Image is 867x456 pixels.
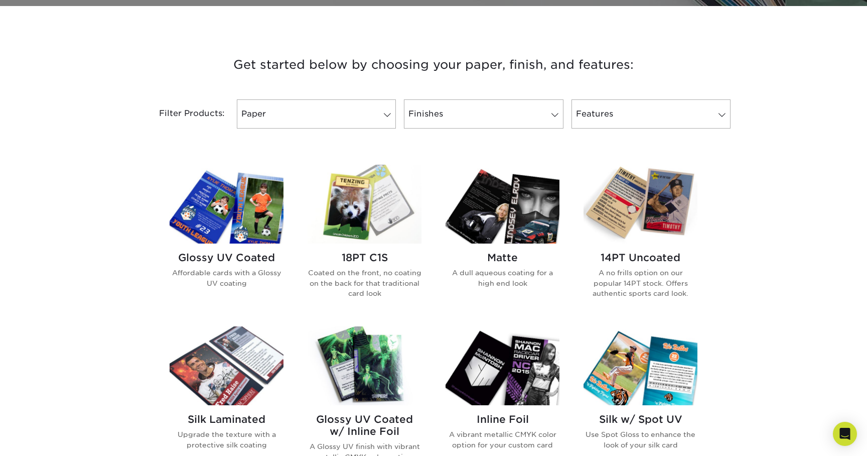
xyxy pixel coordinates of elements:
p: A no frills option on our popular 14PT stock. Offers authentic sports card look. [584,268,697,298]
h2: Glossy UV Coated [170,252,283,264]
img: Glossy UV Coated w/ Inline Foil Trading Cards [308,326,421,405]
h2: 18PT C1S [308,252,421,264]
img: Silk Laminated Trading Cards [170,326,283,405]
p: A vibrant metallic CMYK color option for your custom card [446,429,559,450]
img: Matte Trading Cards [446,165,559,244]
a: Features [571,99,731,129]
h2: Inline Foil [446,413,559,425]
h2: Silk Laminated [170,413,283,425]
a: Finishes [404,99,563,129]
h2: Silk w/ Spot UV [584,413,697,425]
img: 18PT C1S Trading Cards [308,165,421,244]
h3: Get started below by choosing your paper, finish, and features: [140,42,727,87]
a: Glossy UV Coated Trading Cards Glossy UV Coated Affordable cards with a Glossy UV coating [170,165,283,314]
h2: Matte [446,252,559,264]
div: Filter Products: [132,99,233,129]
img: 14PT Uncoated Trading Cards [584,165,697,244]
a: 14PT Uncoated Trading Cards 14PT Uncoated A no frills option on our popular 14PT stock. Offers au... [584,165,697,314]
p: A dull aqueous coating for a high end look [446,268,559,288]
div: Open Intercom Messenger [833,422,857,446]
img: Silk w/ Spot UV Trading Cards [584,326,697,405]
p: Coated on the front, no coating on the back for that traditional card look [308,268,421,298]
h2: Glossy UV Coated w/ Inline Foil [308,413,421,437]
a: 18PT C1S Trading Cards 18PT C1S Coated on the front, no coating on the back for that traditional ... [308,165,421,314]
h2: 14PT Uncoated [584,252,697,264]
img: Inline Foil Trading Cards [446,326,559,405]
img: Glossy UV Coated Trading Cards [170,165,283,244]
a: Paper [237,99,396,129]
p: Use Spot Gloss to enhance the look of your silk card [584,429,697,450]
p: Affordable cards with a Glossy UV coating [170,268,283,288]
a: Matte Trading Cards Matte A dull aqueous coating for a high end look [446,165,559,314]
